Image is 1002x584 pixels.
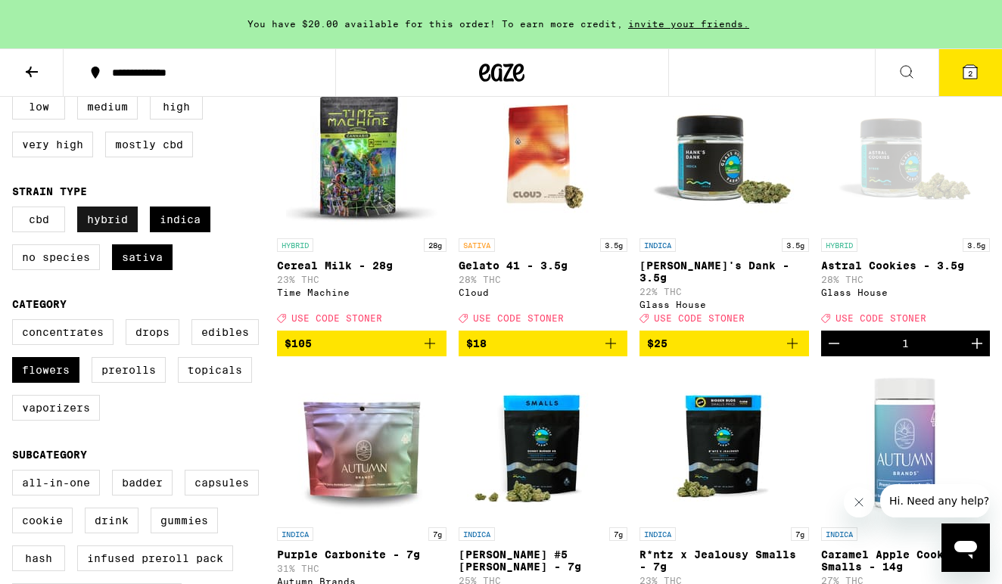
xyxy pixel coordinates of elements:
[12,94,65,120] label: Low
[649,368,800,520] img: Glass House - R*ntz x Jealousy Smalls - 7g
[639,331,809,356] button: Add to bag
[964,331,990,356] button: Increment
[277,331,447,356] button: Add to bag
[151,508,218,533] label: Gummies
[467,368,618,520] img: Glass House - Donny Burger #5 Smalls - 7g
[459,238,495,252] p: SATIVA
[77,545,233,571] label: Infused Preroll Pack
[424,238,447,252] p: 28g
[938,49,1002,96] button: 2
[880,484,990,517] iframe: Message from company
[639,79,809,331] a: Open page for Hank's Dank - 3.5g from Glass House
[277,564,447,573] p: 31% THC
[836,313,926,323] span: USE CODE STONER
[639,527,676,541] p: INDICA
[963,238,990,252] p: 3.5g
[968,69,972,78] span: 2
[277,238,313,252] p: HYBRID
[191,319,259,345] label: Edibles
[647,337,667,349] span: $25
[459,527,495,541] p: INDICA
[639,300,809,309] div: Glass House
[12,357,79,383] label: Flowers
[12,449,87,461] legend: Subcategory
[821,287,991,297] div: Glass House
[821,527,857,541] p: INDICA
[277,548,447,561] p: Purple Carbonite - 7g
[12,207,65,232] label: CBD
[844,487,874,517] iframe: Close message
[821,79,991,331] a: Open page for Astral Cookies - 3.5g from Glass House
[428,527,447,541] p: 7g
[639,259,809,284] p: [PERSON_NAME]'s Dank - 3.5g
[829,368,981,520] img: Autumn Brands - Caramel Apple Cookies Smalls - 14g
[105,132,193,157] label: Mostly CBD
[12,185,87,197] legend: Strain Type
[12,470,100,495] label: All-In-One
[277,275,447,284] p: 23% THC
[150,94,203,120] label: High
[791,527,809,541] p: 7g
[459,548,628,573] p: [PERSON_NAME] #5 [PERSON_NAME] - 7g
[459,331,628,356] button: Add to bag
[12,319,114,345] label: Concentrates
[12,298,67,310] legend: Category
[285,337,312,349] span: $105
[466,337,487,349] span: $18
[92,357,166,383] label: Prerolls
[12,244,100,270] label: No Species
[639,238,676,252] p: INDICA
[623,19,755,29] span: invite your friends.
[112,470,173,495] label: Badder
[902,337,909,349] div: 1
[185,470,259,495] label: Capsules
[459,79,628,331] a: Open page for Gelato 41 - 3.5g from Cloud
[286,368,437,520] img: Autumn Brands - Purple Carbonite - 7g
[649,79,800,231] img: Glass House - Hank's Dank - 3.5g
[12,508,73,533] label: Cookie
[459,259,628,272] p: Gelato 41 - 3.5g
[821,259,991,272] p: Astral Cookies - 3.5g
[467,79,618,231] img: Cloud - Gelato 41 - 3.5g
[821,275,991,284] p: 28% THC
[112,244,173,270] label: Sativa
[600,238,627,252] p: 3.5g
[12,132,93,157] label: Very High
[821,548,991,573] p: Caramel Apple Cookies Smalls - 14g
[277,527,313,541] p: INDICA
[286,79,437,231] img: Time Machine - Cereal Milk - 28g
[782,238,809,252] p: 3.5g
[277,79,447,331] a: Open page for Cereal Milk - 28g from Time Machine
[639,287,809,297] p: 22% THC
[85,508,138,533] label: Drink
[150,207,210,232] label: Indica
[654,313,745,323] span: USE CODE STONER
[277,287,447,297] div: Time Machine
[12,395,100,421] label: Vaporizers
[473,313,564,323] span: USE CODE STONER
[291,313,382,323] span: USE CODE STONER
[821,331,847,356] button: Decrement
[12,545,65,571] label: Hash
[609,527,627,541] p: 7g
[77,94,138,120] label: Medium
[277,259,447,272] p: Cereal Milk - 28g
[639,548,809,573] p: R*ntz x Jealousy Smalls - 7g
[77,207,138,232] label: Hybrid
[126,319,179,345] label: Drops
[459,275,628,284] p: 28% THC
[821,238,857,252] p: HYBRID
[941,523,990,572] iframe: Button to launch messaging window
[178,357,252,383] label: Topicals
[247,19,623,29] span: You have $20.00 available for this order! To earn more credit,
[459,287,628,297] div: Cloud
